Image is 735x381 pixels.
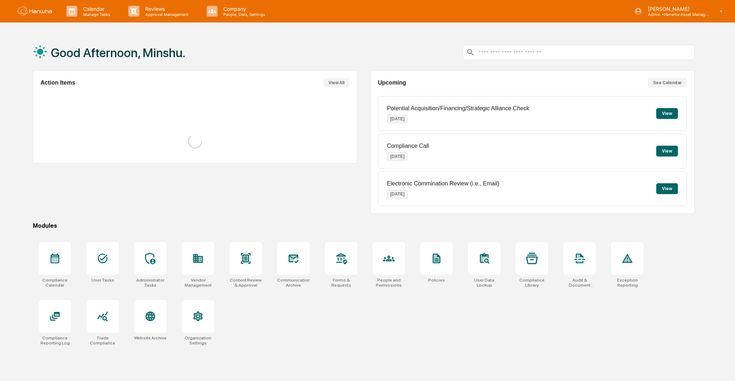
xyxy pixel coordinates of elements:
[373,278,405,288] div: People and Permissions
[218,6,269,12] p: Company
[33,222,695,229] div: Modules
[277,278,310,288] div: Communications Archive
[39,278,71,288] div: Compliance Calendar
[642,12,709,17] p: Admin • Hanwha Asset Management ([GEOGRAPHIC_DATA]) Ltd.
[323,78,349,87] button: View All
[134,278,167,288] div: Administrator Tasks
[182,335,214,346] div: Organization Settings
[656,108,678,119] button: View
[387,143,429,149] p: Compliance Call
[387,115,408,123] p: [DATE]
[387,180,499,187] p: Electronic Commination Review (i.e., Email)
[139,6,192,12] p: Reviews
[182,278,214,288] div: Vendor Management
[611,278,644,288] div: Exception Reporting
[387,105,529,112] p: Potential Acquisition/Financing/Strategic Alliance Check
[134,335,167,341] div: Website Archive
[51,46,185,60] h1: Good Afternoon, Minshu.
[563,278,596,288] div: Audit & Document Logs
[229,278,262,288] div: Content Review & Approval
[428,278,445,283] div: Policies
[387,190,408,198] p: [DATE]
[656,146,678,157] button: View
[86,335,119,346] div: Trade Compliance
[325,278,357,288] div: Forms & Requests
[40,80,75,86] h2: Action Items
[387,152,408,161] p: [DATE]
[218,12,269,17] p: People, Data, Settings
[378,80,406,86] h2: Upcoming
[139,12,192,17] p: Approval Management
[516,278,548,288] div: Compliance Library
[468,278,500,288] div: User Data Lookup
[648,78,687,87] button: See Calendar
[77,6,114,12] p: Calendar
[656,183,678,194] button: View
[39,335,71,346] div: Compliance Reporting Log
[642,6,709,12] p: [PERSON_NAME]
[17,7,52,16] img: logo
[91,278,114,283] div: User Tasks
[77,12,114,17] p: Manage Tasks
